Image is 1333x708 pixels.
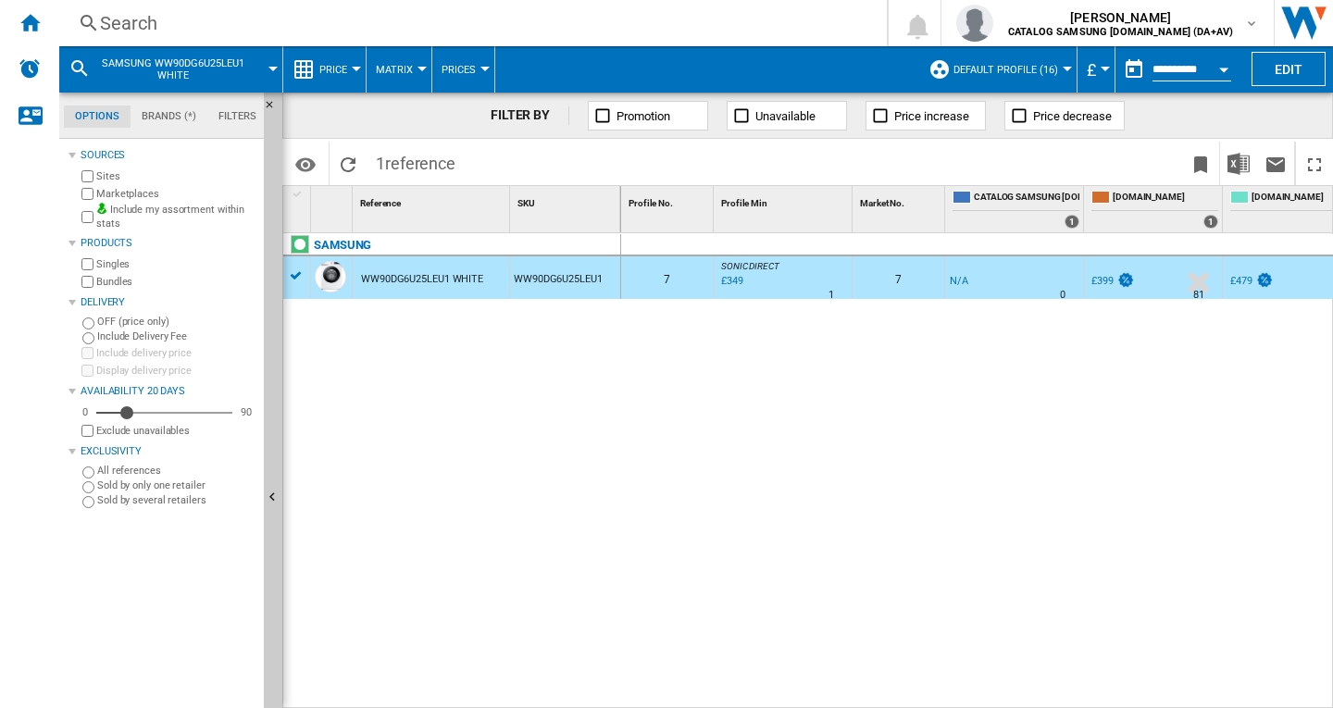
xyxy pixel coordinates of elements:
div: Sort None [717,186,852,215]
img: promotionV3.png [1116,272,1135,288]
button: Promotion [588,101,708,130]
button: Options [287,147,324,180]
img: excel-24x24.png [1227,153,1250,175]
div: FILTER BY [491,106,569,125]
input: Include my assortment within stats [81,205,93,229]
input: Include delivery price [81,347,93,359]
div: 90 [236,405,256,419]
md-menu: Currency [1078,46,1115,93]
span: SONIC DIRECT [721,261,779,271]
div: Profile Min Sort None [717,186,852,215]
button: Reload [330,142,367,185]
span: reference [385,154,455,173]
span: Profile Min [721,198,767,208]
span: Price [319,64,347,76]
div: 1 offers sold by CATALOG SAMSUNG UK.IE (DA+AV) [1065,215,1079,229]
button: Prices [442,46,485,93]
div: Search [100,10,839,36]
md-tab-item: Filters [207,106,268,128]
div: Sort None [356,186,509,215]
button: Price decrease [1004,101,1125,130]
span: £ [1087,60,1096,80]
img: promotionV3.png [1255,272,1274,288]
div: Price [293,46,356,93]
span: Default profile (16) [953,64,1058,76]
div: Availability 20 Days [81,384,256,399]
b: CATALOG SAMSUNG [DOMAIN_NAME] (DA+AV) [1008,26,1233,38]
span: [PERSON_NAME] [1008,8,1233,27]
div: Default profile (16) [928,46,1067,93]
input: Include Delivery Fee [82,332,94,344]
div: Reference Sort None [356,186,509,215]
img: mysite-bg-18x18.png [96,203,107,214]
md-tab-item: Brands (*) [131,106,207,128]
label: Include Delivery Fee [97,329,256,343]
div: £399 [1091,275,1114,287]
div: Market No. Sort None [856,186,944,215]
label: Sold by only one retailer [97,478,256,492]
input: Bundles [81,276,93,288]
label: Exclude unavailables [96,424,256,438]
button: SAMSUNG WW90DG6U25LEU1 WHITE [98,46,266,93]
button: Edit [1252,52,1326,86]
md-tab-item: Options [64,106,131,128]
button: Send this report by email [1257,142,1294,185]
div: WW90DG6U25LEU1 [510,256,620,299]
span: SAMSUNG WW90DG6U25LEU1 WHITE [98,57,247,81]
span: [DOMAIN_NAME] [1113,191,1218,206]
div: Click to filter on that brand [314,234,371,256]
span: Profile No. [629,198,673,208]
button: Matrix [376,46,422,93]
span: Reference [360,198,401,208]
div: Sort None [856,186,944,215]
span: Matrix [376,64,413,76]
label: Marketplaces [96,187,256,201]
div: Sort None [315,186,352,215]
input: Singles [81,258,93,270]
div: £399 [1089,272,1135,291]
input: Sold by several retailers [82,496,94,508]
div: 7 [621,256,713,299]
input: Sold by only one retailer [82,481,94,493]
span: SKU [517,198,535,208]
button: Hide [264,93,286,126]
div: 0 [78,405,93,419]
div: Sort None [625,186,713,215]
div: £479 [1227,272,1274,291]
div: SAMSUNG WW90DG6U25LEU1 WHITE [69,46,273,93]
label: Singles [96,257,256,271]
label: Bundles [96,275,256,289]
div: Delivery Time : 81 days [1193,286,1204,304]
img: alerts-logo.svg [19,57,41,80]
button: £ [1087,46,1105,93]
div: [DOMAIN_NAME] 1 offers sold by AMAZON.CO.UK [1088,186,1222,232]
md-slider: Availability [96,404,232,422]
input: Display delivery price [81,365,93,377]
div: Profile No. Sort None [625,186,713,215]
span: Price decrease [1033,109,1112,123]
span: 1 [367,142,465,180]
input: All references [82,466,94,478]
label: Sites [96,169,256,183]
div: Sources [81,148,256,163]
div: 1 offers sold by AMAZON.CO.UK [1203,215,1218,229]
button: Unavailable [727,101,847,130]
span: CATALOG SAMSUNG [DOMAIN_NAME] (DA+AV) [974,191,1079,206]
button: Default profile (16) [953,46,1067,93]
button: md-calendar [1115,51,1152,88]
button: Download in Excel [1220,142,1257,185]
div: Delivery Time : 0 day [1060,286,1065,304]
div: WW90DG6U25LEU1 WHITE [361,258,483,301]
span: Market No. [860,198,904,208]
button: Maximize [1296,142,1333,185]
div: Sort None [514,186,620,215]
div: CATALOG SAMSUNG [DOMAIN_NAME] (DA+AV) 1 offers sold by CATALOG SAMSUNG UK.IE (DA+AV) [949,186,1083,232]
input: Display delivery price [81,425,93,437]
div: SKU Sort None [514,186,620,215]
label: Display delivery price [96,364,256,378]
label: Include delivery price [96,346,256,360]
